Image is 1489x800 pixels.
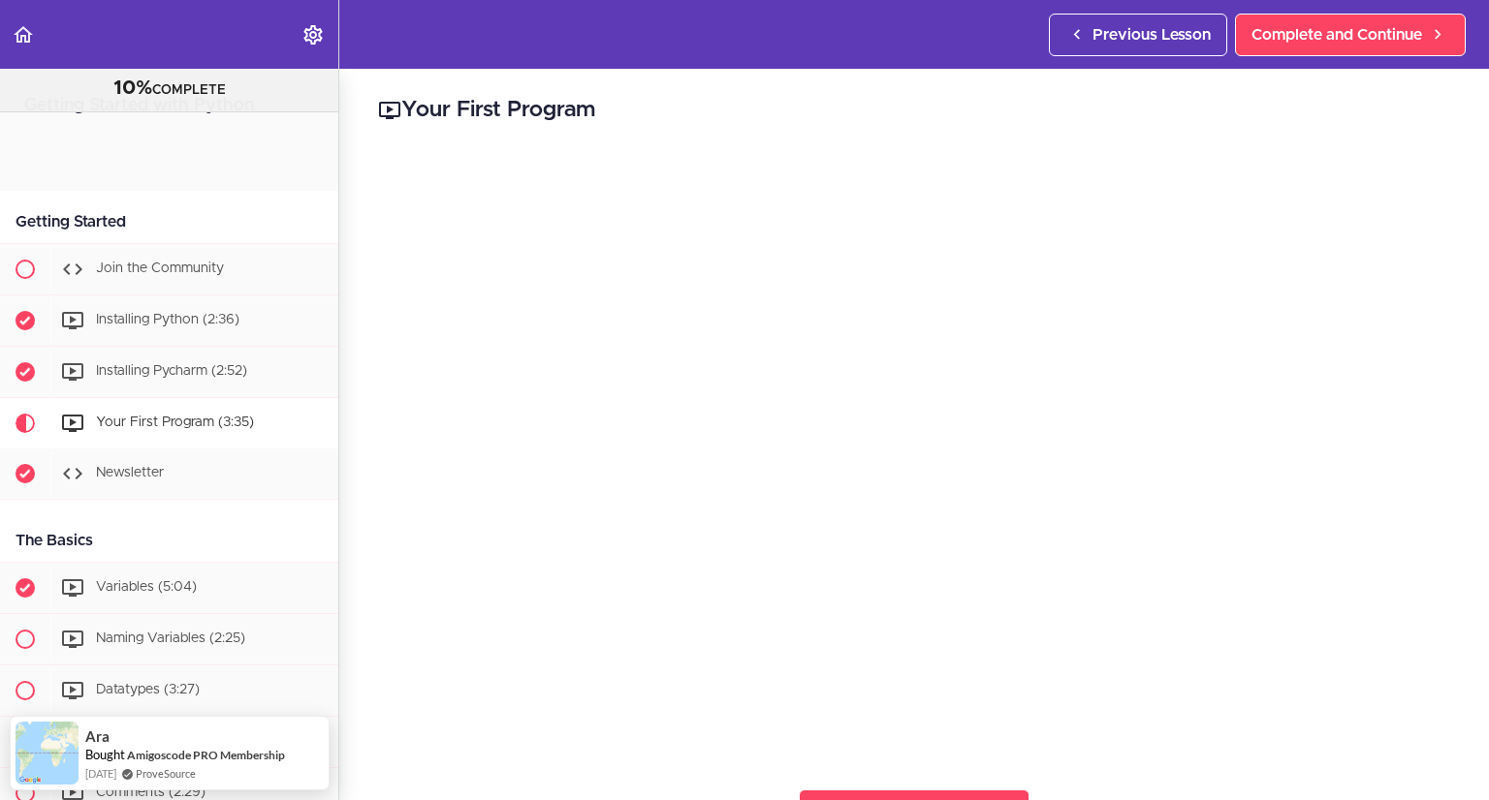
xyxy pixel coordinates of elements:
span: Your First Program (3:35) [96,415,254,429]
span: Join the Community [96,262,224,275]
span: Comments (2:29) [96,785,206,799]
span: [DATE] [85,765,116,782]
span: 10% [113,78,152,98]
span: Newsletter [96,466,164,479]
span: Ara [85,728,110,745]
svg: Back to course curriculum [12,23,35,46]
a: Complete and Continue [1235,14,1466,56]
span: Variables (5:04) [96,580,197,594]
img: provesource social proof notification image [16,722,79,785]
iframe: chat widget [1369,679,1489,771]
a: Amigoscode PRO Membership [127,748,285,762]
h2: Your First Program [378,94,1450,127]
span: Installing Pycharm (2:52) [96,364,247,378]
span: Naming Variables (2:25) [96,631,245,645]
span: Previous Lesson [1093,23,1211,46]
a: Previous Lesson [1049,14,1227,56]
a: ProveSource [136,765,196,782]
iframe: Video Player [378,156,1450,758]
span: Complete and Continue [1251,23,1422,46]
span: Installing Python (2:36) [96,313,239,326]
svg: Settings Menu [301,23,325,46]
div: COMPLETE [24,77,314,102]
span: Datatypes (3:27) [96,683,200,696]
span: Bought [85,747,125,762]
